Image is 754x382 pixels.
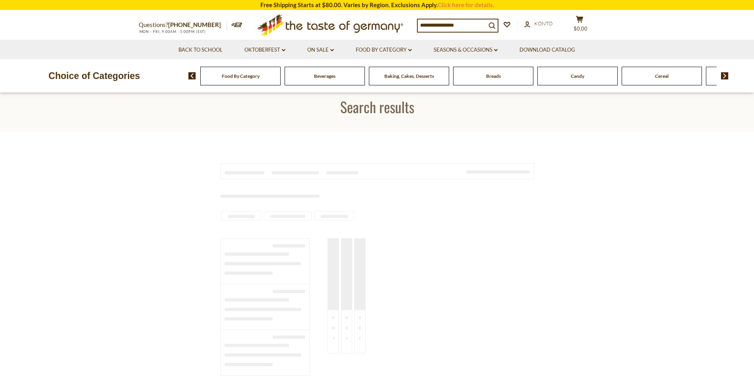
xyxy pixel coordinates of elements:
[568,15,592,35] button: $0.00
[25,98,729,116] h1: Search results
[307,46,334,54] a: On Sale
[574,25,587,32] span: $0.00
[139,29,206,34] span: MON - FRI, 9:00AM - 5:00PM (EST)
[244,46,285,54] a: Oktoberfest
[178,46,223,54] a: Back to School
[168,21,221,28] a: [PHONE_NUMBER]
[188,72,196,79] img: previous arrow
[356,46,412,54] a: Food By Category
[139,20,227,30] p: Questions?
[534,20,552,27] span: Konto
[655,73,669,79] a: Cereal
[314,73,335,79] a: Beverages
[721,72,729,79] img: next arrow
[524,19,552,28] a: Konto
[486,73,501,79] a: Breads
[384,73,434,79] a: Baking, Cakes, Desserts
[519,46,575,54] a: Download Catalog
[571,73,584,79] a: Candy
[434,46,498,54] a: Seasons & Occasions
[438,1,494,8] a: Click here for details.
[222,73,260,79] a: Food By Category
